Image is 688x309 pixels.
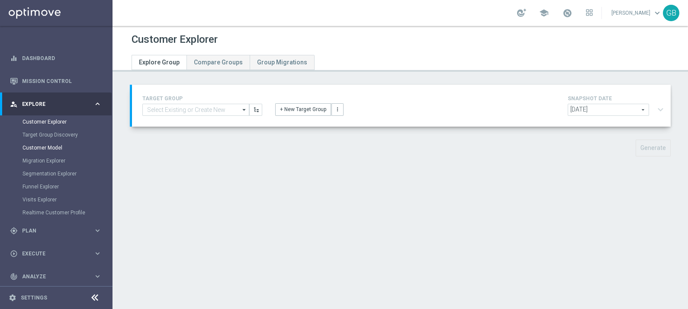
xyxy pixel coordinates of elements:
[194,59,243,66] span: Compare Groups
[9,294,16,302] i: settings
[22,228,93,233] span: Plan
[22,70,102,92] a: Mission Control
[10,55,102,62] button: equalizer Dashboard
[23,131,90,138] a: Target Group Discovery
[539,8,549,18] span: school
[334,106,341,112] i: more_vert
[23,154,112,167] div: Migration Explorer
[21,295,47,300] a: Settings
[93,272,102,280] i: keyboard_arrow_right
[10,78,102,85] button: Mission Control
[23,183,90,190] a: Funnel Explorer
[10,273,102,280] button: track_changes Analyze keyboard_arrow_right
[23,209,90,216] a: Realtime Customer Profile
[10,227,93,235] div: Plan
[23,115,112,128] div: Customer Explorer
[10,273,18,280] i: track_changes
[10,273,93,280] div: Analyze
[23,157,90,164] a: Migration Explorer
[139,59,180,66] span: Explore Group
[331,103,344,115] button: more_vert
[653,8,662,18] span: keyboard_arrow_down
[22,274,93,279] span: Analyze
[663,5,679,21] div: GB
[611,6,663,19] a: [PERSON_NAME]keyboard_arrow_down
[568,96,667,102] h4: SNAPSHOT DATE
[10,70,102,92] div: Mission Control
[132,33,218,46] h1: Customer Explorer
[10,47,102,70] div: Dashboard
[142,93,660,118] div: TARGET GROUP arrow_drop_down + New Target Group more_vert SNAPSHOT DATE arrow_drop_down expand_more
[636,140,671,156] button: Generate
[22,47,102,70] a: Dashboard
[240,104,249,115] i: arrow_drop_down
[93,226,102,235] i: keyboard_arrow_right
[23,206,112,219] div: Realtime Customer Profile
[23,144,90,151] a: Customer Model
[132,55,315,70] ul: Tabs
[93,249,102,258] i: keyboard_arrow_right
[23,141,112,154] div: Customer Model
[10,250,102,257] button: play_circle_outline Execute keyboard_arrow_right
[10,54,18,62] i: equalizer
[275,103,331,115] button: + New Target Group
[10,100,18,108] i: person_search
[23,196,90,203] a: Visits Explorer
[22,102,93,107] span: Explore
[10,250,93,258] div: Execute
[23,167,112,180] div: Segmentation Explorer
[23,170,90,177] a: Segmentation Explorer
[10,227,18,235] i: gps_fixed
[10,101,102,108] button: person_search Explore keyboard_arrow_right
[142,104,249,116] input: Select Existing or Create New
[10,100,93,108] div: Explore
[23,128,112,141] div: Target Group Discovery
[22,251,93,256] span: Execute
[93,100,102,108] i: keyboard_arrow_right
[257,59,307,66] span: Group Migrations
[10,250,18,258] i: play_circle_outline
[142,96,262,102] h4: TARGET GROUP
[23,118,90,125] a: Customer Explorer
[10,227,102,234] button: gps_fixed Plan keyboard_arrow_right
[23,180,112,193] div: Funnel Explorer
[23,193,112,206] div: Visits Explorer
